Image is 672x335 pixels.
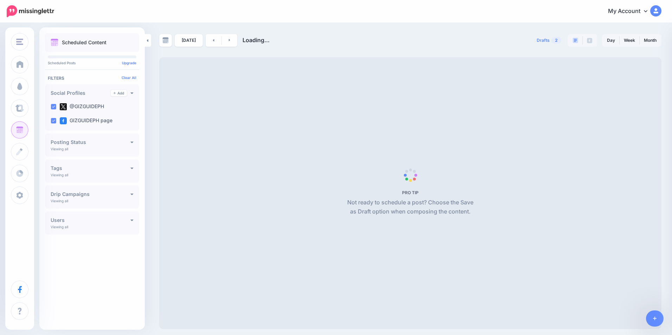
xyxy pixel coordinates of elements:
span: Drafts [537,38,550,42]
a: Add [111,90,127,96]
h4: Posting Status [51,140,130,145]
img: menu.png [16,39,23,45]
img: calendar-grey-darker.png [162,37,169,44]
img: paragraph-boxed.png [573,38,578,43]
a: My Account [601,3,661,20]
a: Day [603,35,619,46]
h4: Social Profiles [51,91,111,96]
p: Scheduled Content [62,40,106,45]
p: Viewing all [51,199,68,203]
h4: Users [51,218,130,223]
p: Viewing all [51,173,68,177]
span: Loading... [243,37,270,44]
p: Viewing all [51,147,68,151]
img: facebook-square.png [60,117,67,124]
h4: Filters [48,75,136,81]
a: Upgrade [122,61,136,65]
span: 2 [551,37,561,44]
p: Not ready to schedule a post? Choose the Save as Draft option when composing the content. [344,198,476,216]
img: calendar.png [51,39,58,46]
img: facebook-grey-square.png [587,38,592,43]
h5: PRO TIP [344,190,476,195]
a: Drafts2 [532,34,566,47]
a: [DATE] [175,34,203,47]
label: @GIZGUIDEPH [60,103,104,110]
label: GIZGUIDEPH page [60,117,112,124]
h4: Tags [51,166,130,171]
p: Viewing all [51,225,68,229]
img: twitter-square.png [60,103,67,110]
p: Scheduled Posts [48,61,136,65]
a: Month [640,35,661,46]
img: Missinglettr [7,5,54,17]
h4: Drip Campaigns [51,192,130,197]
a: Week [620,35,639,46]
a: Clear All [122,75,136,80]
